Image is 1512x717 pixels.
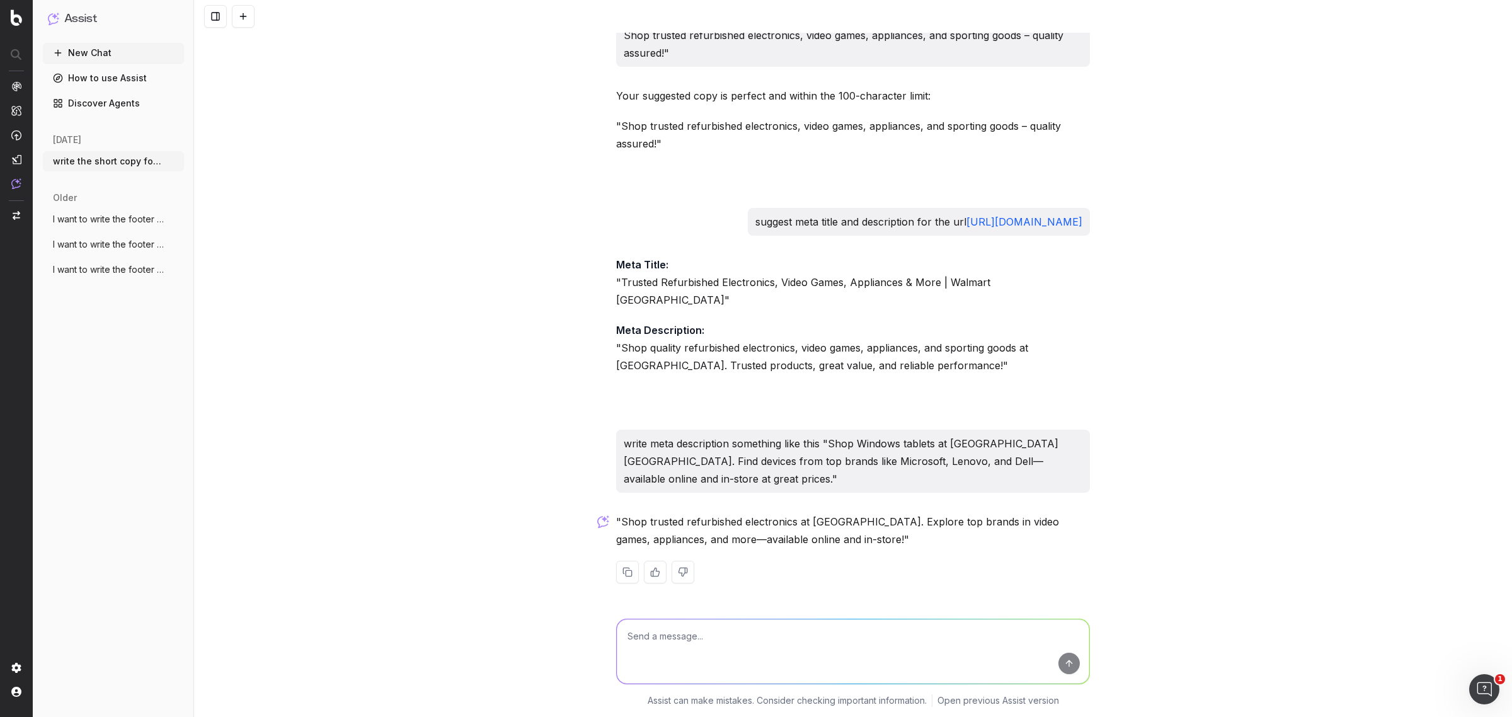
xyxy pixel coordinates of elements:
[597,515,609,528] img: Botify assist logo
[53,238,164,251] span: I want to write the footer text. The foo
[11,9,22,26] img: Botify logo
[48,13,59,25] img: Assist
[64,10,97,28] h1: Assist
[43,93,184,113] a: Discover Agents
[48,10,179,28] button: Assist
[11,105,21,116] img: Intelligence
[616,87,1090,105] p: Your suggested copy is perfect and within the 100-character limit:
[1469,674,1499,704] iframe: Intercom live chat
[53,155,164,168] span: write the short copy for the url: https:
[43,68,184,88] a: How to use Assist
[11,178,21,189] img: Assist
[53,134,81,146] span: [DATE]
[11,663,21,673] img: Setting
[11,687,21,697] img: My account
[624,26,1082,62] p: Shop trusted refurbished electronics, video games, appliances, and sporting goods – quality assur...
[616,321,1090,374] p: "Shop quality refurbished electronics, video games, appliances, and sporting goods at [GEOGRAPHIC...
[616,513,1090,548] p: "Shop trusted refurbished electronics at [GEOGRAPHIC_DATA]. Explore top brands in video games, ap...
[616,324,704,336] strong: Meta Description:
[11,154,21,164] img: Studio
[648,694,927,707] p: Assist can make mistakes. Consider checking important information.
[43,151,184,171] button: write the short copy for the url: https:
[966,215,1082,228] a: [URL][DOMAIN_NAME]
[616,258,668,271] strong: Meta Title:
[11,130,21,141] img: Activation
[53,192,77,204] span: older
[43,260,184,280] button: I want to write the footer text. The foo
[616,256,1090,309] p: "Trusted Refurbished Electronics, Video Games, Appliances & More | Walmart [GEOGRAPHIC_DATA]"
[53,263,164,276] span: I want to write the footer text. The foo
[1495,674,1505,684] span: 1
[43,234,184,255] button: I want to write the footer text. The foo
[13,211,20,220] img: Switch project
[53,213,164,226] span: I want to write the footer text. The foo
[616,117,1090,152] p: "Shop trusted refurbished electronics, video games, appliances, and sporting goods – quality assu...
[43,43,184,63] button: New Chat
[11,81,21,91] img: Analytics
[43,209,184,229] button: I want to write the footer text. The foo
[624,435,1082,488] p: write meta description something like this "Shop Windows tablets at [GEOGRAPHIC_DATA] [GEOGRAPHIC...
[755,213,1082,231] p: suggest meta title and description for the url
[937,694,1059,707] a: Open previous Assist version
